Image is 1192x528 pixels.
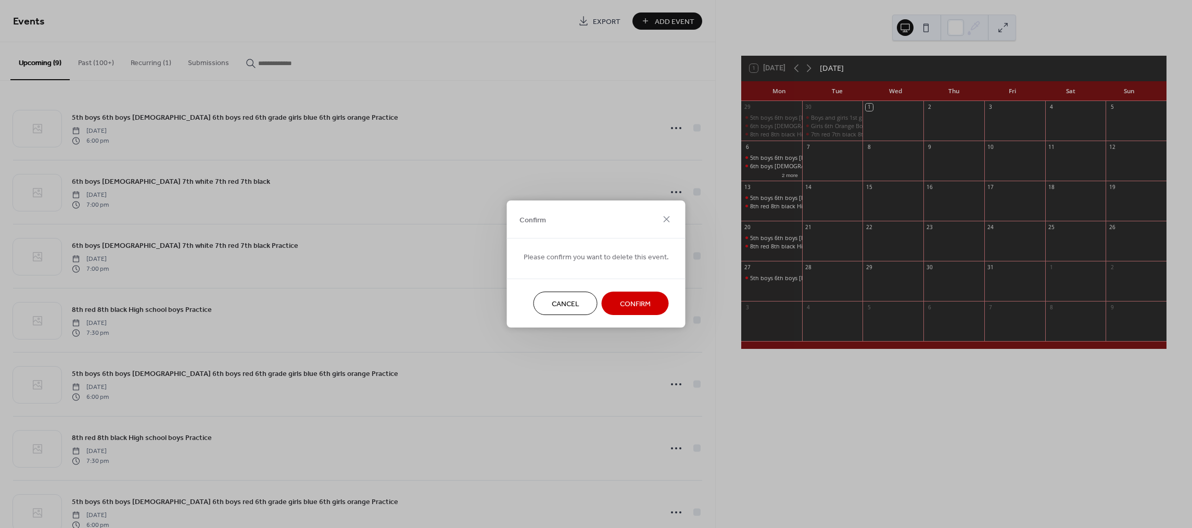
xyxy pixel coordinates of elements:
span: Cancel [552,299,579,310]
span: Please confirm you want to delete this event. [524,252,669,263]
button: Cancel [534,292,598,315]
span: Confirm [620,299,651,310]
button: Confirm [602,292,669,315]
span: Confirm [519,215,546,225]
